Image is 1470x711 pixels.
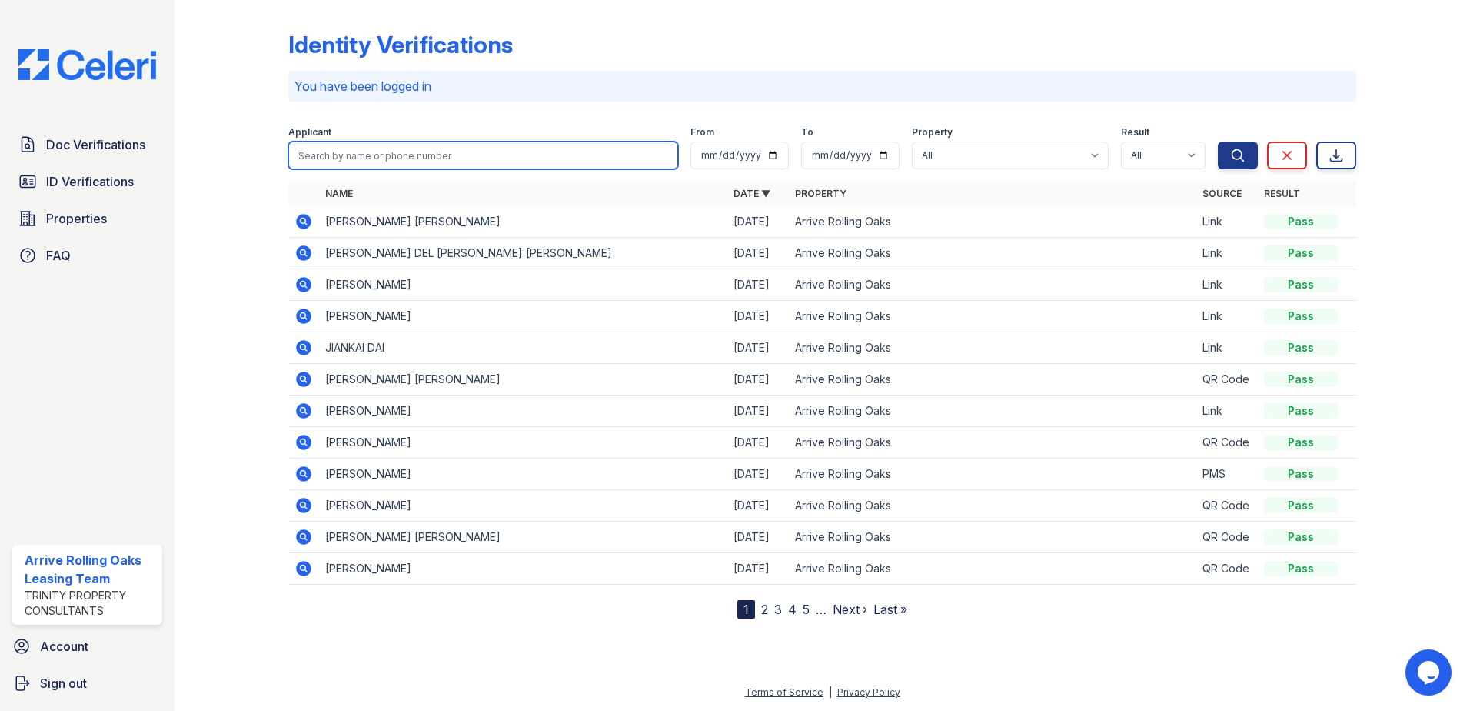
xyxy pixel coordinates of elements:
td: Arrive Rolling Oaks [789,332,1197,364]
td: Arrive Rolling Oaks [789,427,1197,459]
a: Doc Verifications [12,129,162,160]
div: Arrive Rolling Oaks Leasing Team [25,551,156,588]
div: 1 [737,600,755,619]
p: You have been logged in [294,77,1350,95]
td: [PERSON_NAME] [319,301,727,332]
a: 3 [774,602,782,617]
td: Link [1196,396,1258,427]
a: 2 [761,602,768,617]
span: FAQ [46,246,71,265]
label: To [801,126,813,139]
div: Pass [1264,403,1338,419]
td: Link [1196,332,1258,364]
img: CE_Logo_Blue-a8612792a0a2168367f1c8372b55b34899dd931a85d93a1a3d3e32e68fde9ad4.png [6,49,168,80]
div: Pass [1264,529,1338,545]
td: [PERSON_NAME] [319,553,727,585]
td: QR Code [1196,427,1258,459]
span: Properties [46,209,107,228]
td: [PERSON_NAME] [PERSON_NAME] [319,522,727,553]
span: … [816,600,826,619]
td: [DATE] [727,427,789,459]
a: Result [1264,188,1300,199]
a: Next › [833,602,867,617]
a: Property [795,188,846,199]
a: FAQ [12,240,162,271]
span: Doc Verifications [46,135,145,154]
label: Property [912,126,953,139]
td: Arrive Rolling Oaks [789,269,1197,301]
span: Sign out [40,674,87,693]
div: Trinity Property Consultants [25,588,156,619]
a: Sign out [6,668,168,699]
iframe: chat widget [1405,649,1455,696]
div: Pass [1264,214,1338,229]
td: [PERSON_NAME] [319,459,727,490]
label: From [690,126,714,139]
td: [PERSON_NAME] [319,427,727,459]
td: [PERSON_NAME] [PERSON_NAME] [319,364,727,396]
td: [DATE] [727,301,789,332]
span: ID Verifications [46,172,134,191]
td: [PERSON_NAME] DEL [PERSON_NAME] [PERSON_NAME] [319,238,727,269]
td: JIANKAI DAI [319,332,727,364]
td: Arrive Rolling Oaks [789,301,1197,332]
a: Name [325,188,353,199]
a: Date ▼ [733,188,770,199]
div: Pass [1264,561,1338,576]
td: [DATE] [727,206,789,238]
a: Terms of Service [745,686,823,698]
td: Link [1196,301,1258,332]
div: Pass [1264,498,1338,513]
td: Arrive Rolling Oaks [789,490,1197,522]
div: Pass [1264,277,1338,292]
td: Arrive Rolling Oaks [789,238,1197,269]
a: 5 [803,602,810,617]
td: [DATE] [727,522,789,553]
a: ID Verifications [12,166,162,197]
td: Arrive Rolling Oaks [789,364,1197,396]
div: Pass [1264,245,1338,261]
td: QR Code [1196,364,1258,396]
input: Search by name or phone number [288,142,678,169]
td: QR Code [1196,490,1258,522]
td: [DATE] [727,490,789,522]
td: [DATE] [727,332,789,364]
td: QR Code [1196,553,1258,585]
div: Pass [1264,372,1338,387]
td: [DATE] [727,459,789,490]
td: Arrive Rolling Oaks [789,459,1197,490]
a: Privacy Policy [837,686,900,698]
div: Pass [1264,340,1338,355]
td: Link [1196,206,1258,238]
a: 4 [788,602,797,617]
div: Pass [1264,309,1338,324]
td: [DATE] [727,396,789,427]
td: [DATE] [727,269,789,301]
div: Pass [1264,466,1338,482]
label: Applicant [288,126,331,139]
span: Account [40,637,88,656]
a: Last » [873,602,907,617]
td: [PERSON_NAME] [319,490,727,522]
label: Result [1121,126,1149,139]
td: PMS [1196,459,1258,490]
a: Properties [12,203,162,234]
a: Account [6,631,168,662]
td: Link [1196,269,1258,301]
td: Arrive Rolling Oaks [789,206,1197,238]
td: QR Code [1196,522,1258,553]
td: Arrive Rolling Oaks [789,396,1197,427]
td: [PERSON_NAME] [319,269,727,301]
td: Link [1196,238,1258,269]
div: | [829,686,832,698]
td: [DATE] [727,553,789,585]
td: [DATE] [727,238,789,269]
a: Source [1202,188,1242,199]
div: Pass [1264,435,1338,450]
td: Arrive Rolling Oaks [789,553,1197,585]
div: Identity Verifications [288,31,513,58]
td: [PERSON_NAME] [319,396,727,427]
td: Arrive Rolling Oaks [789,522,1197,553]
td: [PERSON_NAME] [PERSON_NAME] [319,206,727,238]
